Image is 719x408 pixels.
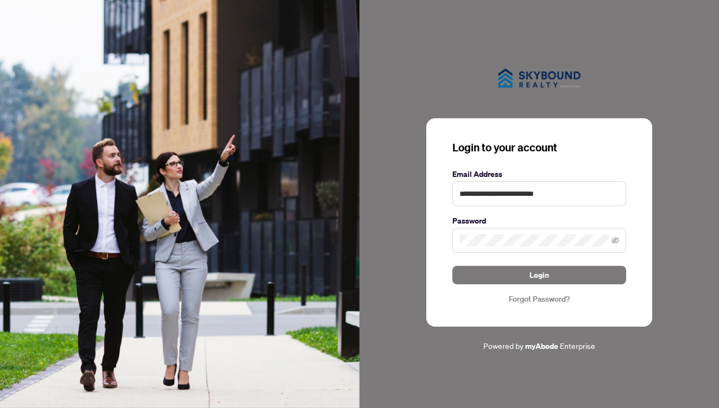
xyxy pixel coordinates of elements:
[452,266,626,284] button: Login
[560,341,595,350] span: Enterprise
[529,266,549,284] span: Login
[485,56,594,101] img: ma-logo
[611,237,619,244] span: eye-invisible
[483,341,524,350] span: Powered by
[452,293,626,305] a: Forgot Password?
[452,215,626,227] label: Password
[525,340,558,352] a: myAbode
[452,140,626,155] h3: Login to your account
[452,168,626,180] label: Email Address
